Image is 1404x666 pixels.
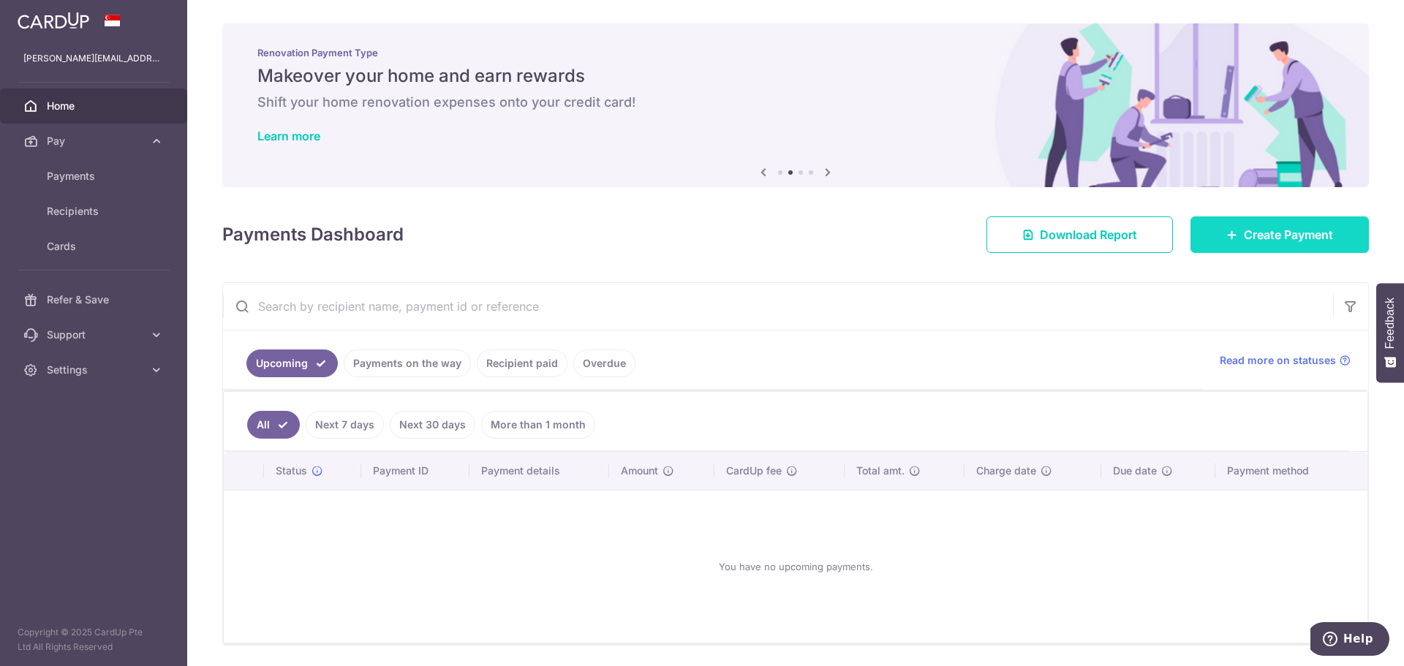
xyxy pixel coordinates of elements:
[361,452,469,490] th: Payment ID
[47,292,143,307] span: Refer & Save
[47,169,143,183] span: Payments
[1310,622,1389,659] iframe: Opens a widget where you can find more information
[257,47,1334,58] p: Renovation Payment Type
[47,204,143,219] span: Recipients
[477,349,567,377] a: Recipient paid
[1244,226,1333,243] span: Create Payment
[1384,298,1397,349] span: Feedback
[23,51,164,66] p: [PERSON_NAME][EMAIL_ADDRESS][PERSON_NAME][DOMAIN_NAME]
[621,463,658,478] span: Amount
[241,502,1350,631] div: You have no upcoming payments.
[247,411,300,439] a: All
[1220,353,1336,368] span: Read more on statuses
[257,64,1334,88] h5: Makeover your home and earn rewards
[469,452,610,490] th: Payment details
[223,283,1333,330] input: Search by recipient name, payment id or reference
[257,129,320,143] a: Learn more
[47,134,143,148] span: Pay
[726,463,782,478] span: CardUp fee
[47,328,143,342] span: Support
[222,23,1369,187] img: Renovation banner
[257,94,1334,111] h6: Shift your home renovation expenses onto your credit card!
[1220,353,1351,368] a: Read more on statuses
[344,349,471,377] a: Payments on the way
[986,216,1173,253] a: Download Report
[18,12,89,29] img: CardUp
[856,463,905,478] span: Total amt.
[306,411,384,439] a: Next 7 days
[1113,463,1157,478] span: Due date
[573,349,635,377] a: Overdue
[976,463,1036,478] span: Charge date
[1215,452,1367,490] th: Payment method
[1376,283,1404,382] button: Feedback - Show survey
[1040,226,1137,243] span: Download Report
[1190,216,1369,253] a: Create Payment
[481,411,595,439] a: More than 1 month
[47,239,143,254] span: Cards
[246,349,338,377] a: Upcoming
[47,363,143,377] span: Settings
[276,463,307,478] span: Status
[222,222,404,248] h4: Payments Dashboard
[390,411,475,439] a: Next 30 days
[47,99,143,113] span: Home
